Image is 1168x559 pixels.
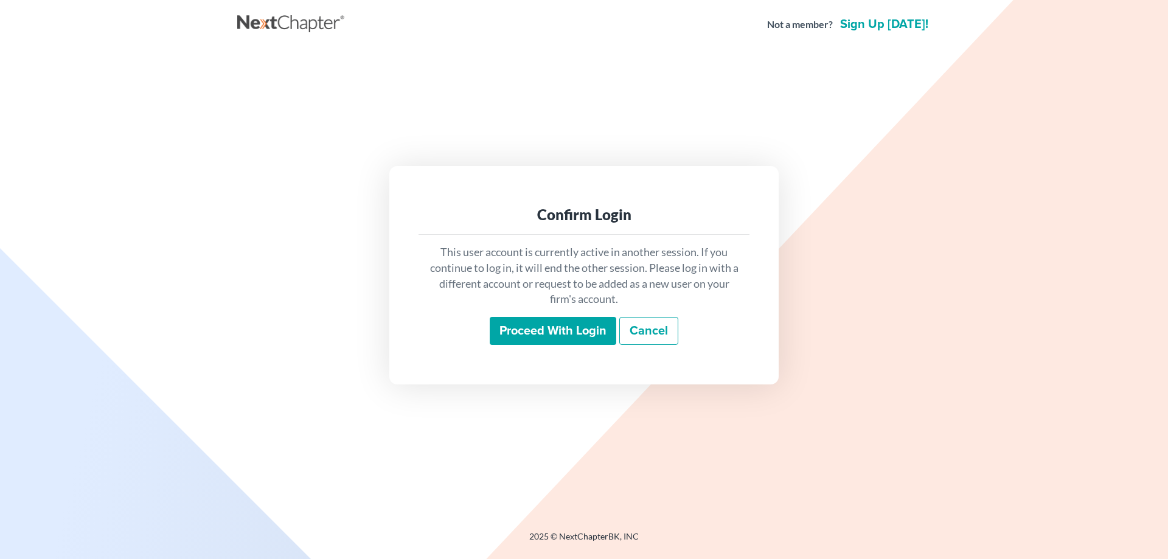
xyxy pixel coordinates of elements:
[237,530,931,552] div: 2025 © NextChapterBK, INC
[767,18,833,32] strong: Not a member?
[428,245,740,307] p: This user account is currently active in another session. If you continue to log in, it will end ...
[490,317,616,345] input: Proceed with login
[428,205,740,224] div: Confirm Login
[838,18,931,30] a: Sign up [DATE]!
[619,317,678,345] a: Cancel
